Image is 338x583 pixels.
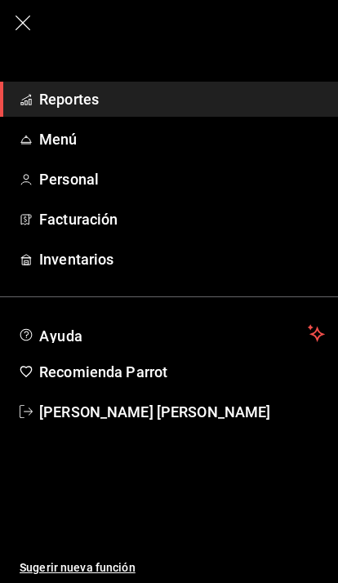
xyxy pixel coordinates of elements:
span: [PERSON_NAME] [PERSON_NAME] [39,401,325,423]
span: Facturación [39,208,325,230]
span: Sugerir nueva función [20,559,325,576]
span: Ayuda [39,323,301,343]
span: Recomienda Parrot [39,361,325,383]
span: Personal [39,168,325,190]
span: Reportes [39,88,325,110]
span: Inventarios [39,248,325,270]
span: Menú [39,128,325,150]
